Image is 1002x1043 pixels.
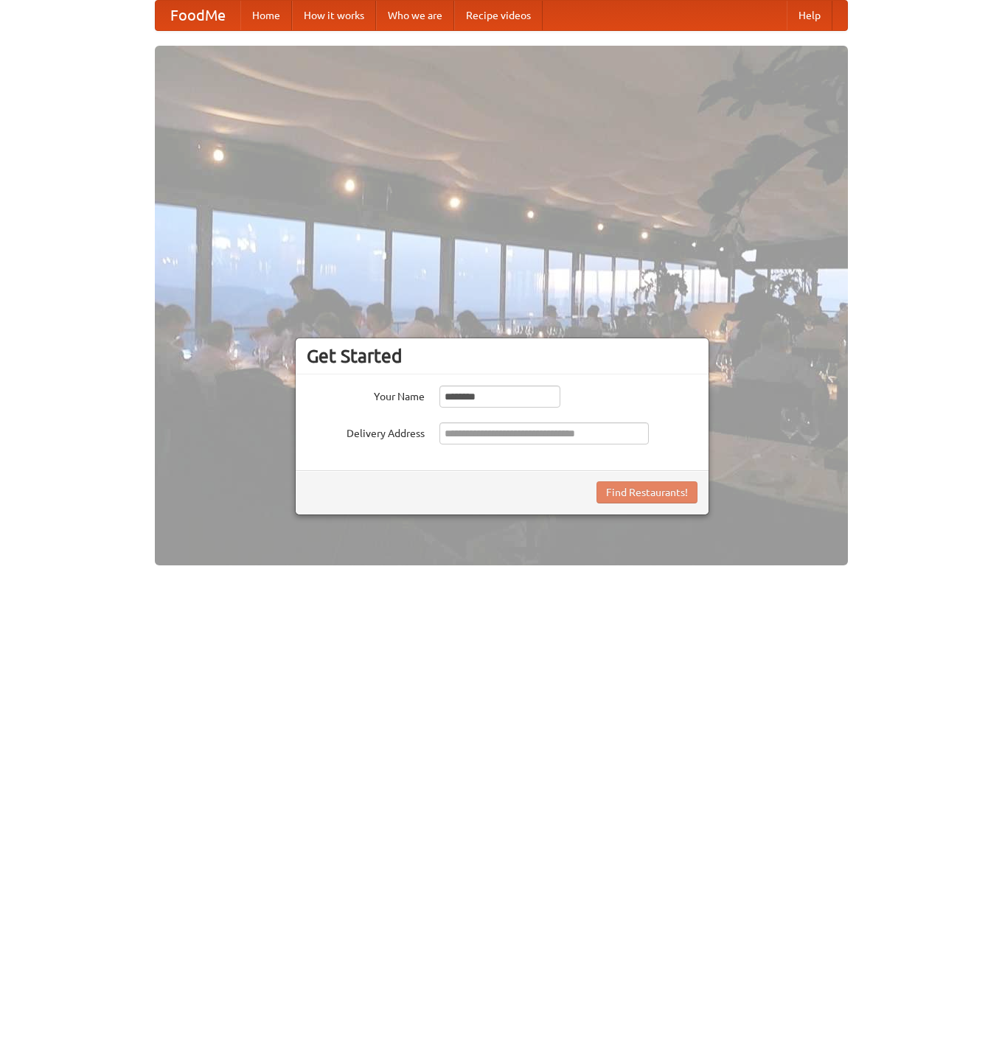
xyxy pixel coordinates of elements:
[307,345,697,367] h3: Get Started
[596,481,697,503] button: Find Restaurants!
[787,1,832,30] a: Help
[156,1,240,30] a: FoodMe
[240,1,292,30] a: Home
[307,386,425,404] label: Your Name
[307,422,425,441] label: Delivery Address
[292,1,376,30] a: How it works
[376,1,454,30] a: Who we are
[454,1,543,30] a: Recipe videos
